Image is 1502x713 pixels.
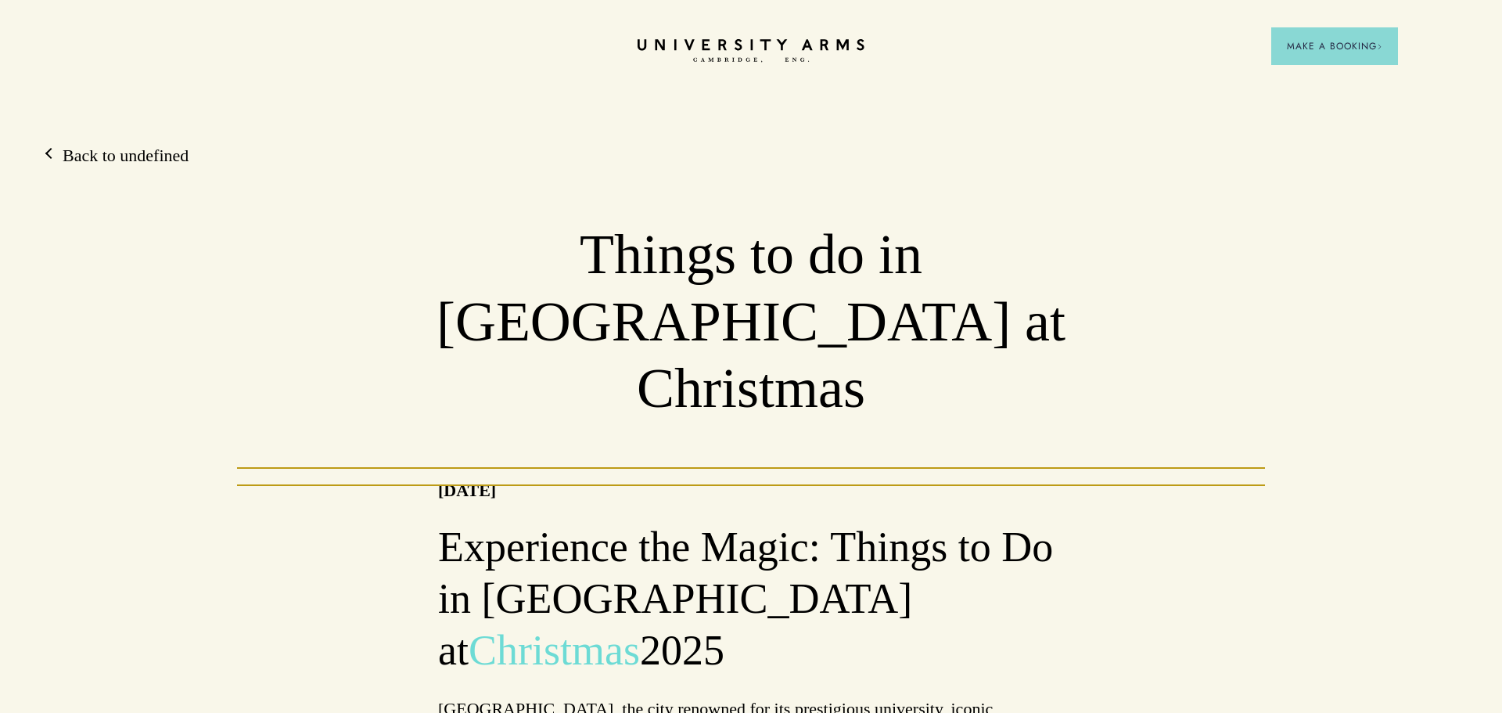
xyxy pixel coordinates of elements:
[1287,39,1382,53] span: Make a Booking
[1377,44,1382,49] img: Arrow icon
[1271,27,1398,65] button: Make a BookingArrow icon
[438,477,496,504] p: [DATE]
[47,144,189,167] a: Back to undefined
[469,627,640,674] a: Christmas
[334,221,1169,423] h1: Things to do in [GEOGRAPHIC_DATA] at Christmas
[638,39,864,63] a: Home
[438,522,1064,677] h2: Experience the Magic: Things to Do in [GEOGRAPHIC_DATA] at 2025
